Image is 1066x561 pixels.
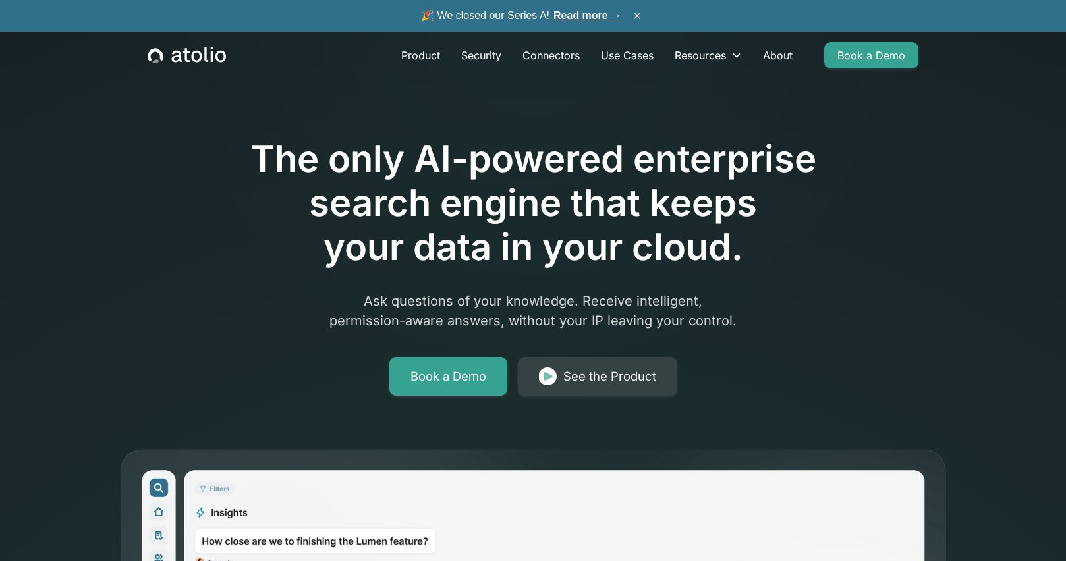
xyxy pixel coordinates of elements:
div: Resources [675,47,726,63]
a: Use Cases [590,42,664,68]
button: × [629,9,645,23]
a: Connectors [512,42,590,68]
a: home [148,47,226,64]
div: See the Product [563,367,656,386]
a: Security [451,42,512,68]
a: About [752,42,803,68]
a: See the Product [518,357,677,396]
p: Ask questions of your knowledge. Receive intelligent, permission-aware answers, without your IP l... [280,291,786,331]
div: Resources [664,42,752,68]
a: Book a Demo [824,42,918,68]
span: 🎉 We closed our Series A! [421,8,621,24]
a: Book a Demo [389,357,507,396]
a: Product [391,42,451,68]
h1: The only AI-powered enterprise search engine that keeps your data in your cloud. [196,137,870,270]
a: Read more → [553,10,621,21]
